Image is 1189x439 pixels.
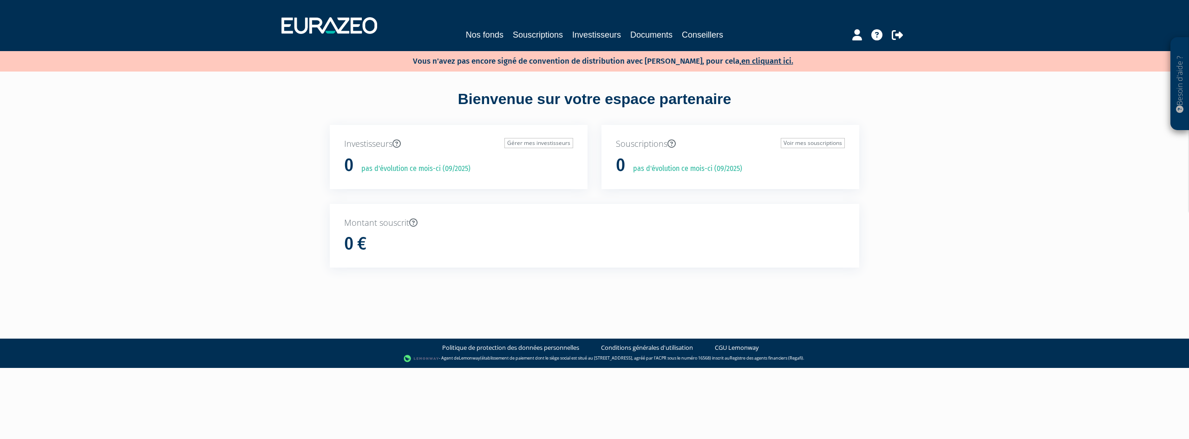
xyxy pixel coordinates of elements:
a: CGU Lemonway [715,343,759,352]
a: Lemonway [459,355,480,361]
p: Besoin d'aide ? [1175,42,1185,126]
img: logo-lemonway.png [404,354,439,363]
div: Bienvenue sur votre espace partenaire [323,89,866,125]
img: 1732889491-logotype_eurazeo_blanc_rvb.png [281,17,377,34]
p: Souscriptions [616,138,845,150]
a: en cliquant ici. [741,56,793,66]
p: Vous n'avez pas encore signé de convention de distribution avec [PERSON_NAME], pour cela, [386,53,793,67]
a: Politique de protection des données personnelles [442,343,579,352]
a: Nos fonds [466,28,503,41]
a: Conditions générales d'utilisation [601,343,693,352]
a: Voir mes souscriptions [781,138,845,148]
h1: 0 € [344,234,366,254]
a: Documents [630,28,673,41]
p: Montant souscrit [344,217,845,229]
div: - Agent de (établissement de paiement dont le siège social est situé au [STREET_ADDRESS], agréé p... [9,354,1180,363]
p: Investisseurs [344,138,573,150]
a: Souscriptions [513,28,563,41]
a: Investisseurs [572,28,621,41]
h1: 0 [344,156,353,175]
p: pas d'évolution ce mois-ci (09/2025) [355,164,470,174]
a: Registre des agents financiers (Regafi) [730,355,803,361]
p: pas d'évolution ce mois-ci (09/2025) [627,164,742,174]
h1: 0 [616,156,625,175]
a: Conseillers [682,28,723,41]
a: Gérer mes investisseurs [504,138,573,148]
